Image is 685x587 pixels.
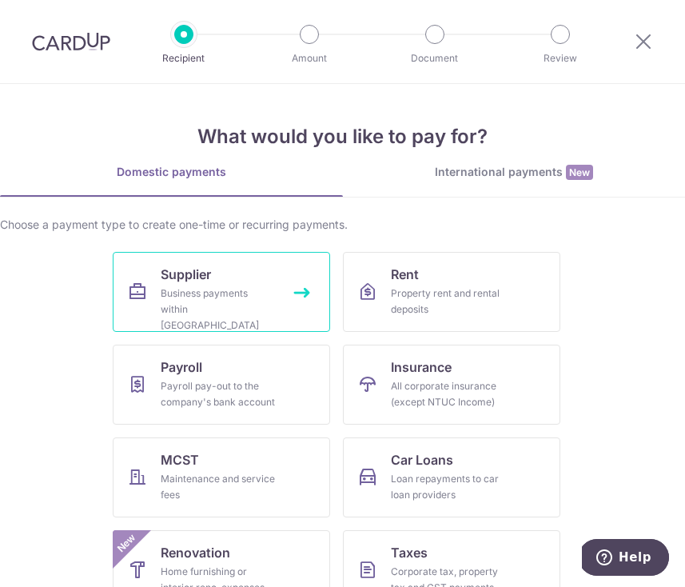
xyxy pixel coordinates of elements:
span: MCST [161,450,199,469]
div: Business payments within [GEOGRAPHIC_DATA] [161,286,276,333]
div: All corporate insurance (except NTUC Income) [391,378,506,410]
span: Taxes [391,543,428,562]
a: RentProperty rent and rental deposits [343,252,560,332]
a: InsuranceAll corporate insurance (except NTUC Income) [343,345,560,425]
a: SupplierBusiness payments within [GEOGRAPHIC_DATA] [113,252,330,332]
span: Payroll [161,357,202,377]
p: Amount [265,50,354,66]
span: New [113,530,139,557]
a: PayrollPayroll pay-out to the company's bank account [113,345,330,425]
span: Renovation [161,543,230,562]
span: Supplier [161,265,211,284]
img: CardUp [32,32,110,51]
a: MCSTMaintenance and service fees [113,437,330,517]
span: Rent [391,265,419,284]
p: Recipient [139,50,229,66]
span: Insurance [391,357,452,377]
span: New [566,165,593,180]
a: Car LoansLoan repayments to car loan providers [343,437,560,517]
div: Maintenance and service fees [161,471,276,503]
span: Help [37,11,70,26]
div: Property rent and rental deposits [391,286,506,317]
p: Document [390,50,480,66]
iframe: Opens a widget where you can find more information [582,539,669,579]
div: Payroll pay-out to the company's bank account [161,378,276,410]
p: Review [516,50,605,66]
div: Loan repayments to car loan providers [391,471,506,503]
span: Car Loans [391,450,453,469]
